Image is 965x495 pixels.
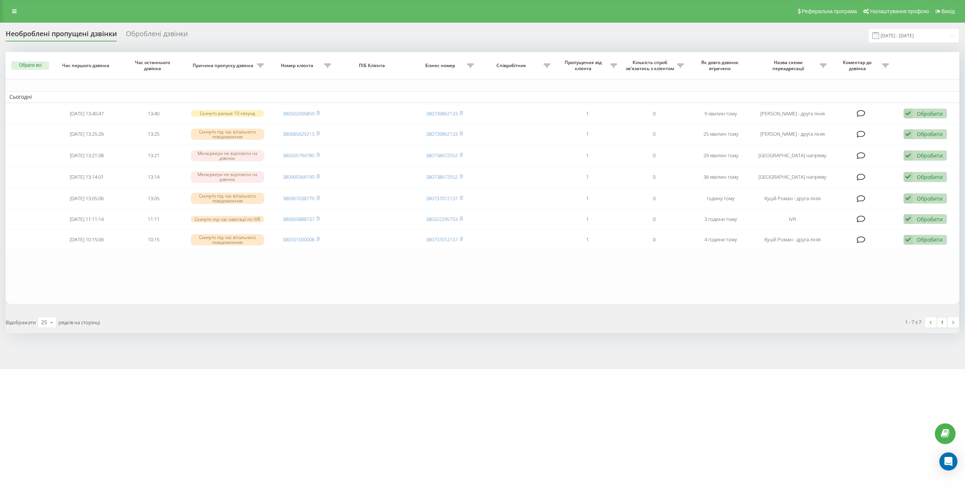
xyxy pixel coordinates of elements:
td: 0 [621,210,688,228]
div: Обробити [917,216,943,223]
td: 1 [554,230,621,250]
td: 1 [554,104,621,123]
a: 380967038779 [283,195,314,202]
td: 13:21 [120,146,187,166]
span: ПІБ Клієнта [342,63,404,69]
span: Номер клієнта [272,63,324,69]
span: рядків на сторінці [58,319,100,326]
div: Обробити [917,173,943,181]
a: 380969366190 [283,173,314,180]
div: Скинуто під час вітального повідомлення [191,234,264,245]
td: Куцій Роман - друга лінія [754,230,830,250]
td: 0 [621,124,688,144]
div: 25 [41,319,47,326]
span: Відображати [6,319,36,326]
a: 380737012137 [426,195,458,202]
span: Причина пропуску дзвінка [191,63,257,69]
span: Співробітник [481,63,543,69]
td: 0 [621,146,688,166]
span: Налаштування профілю [870,8,929,14]
span: Час першого дзвінка [60,63,113,69]
td: 11:11 [120,210,187,228]
a: 1 [936,317,948,328]
div: 1 - 7 з 7 [905,318,921,326]
a: 380502006859 [283,110,314,117]
td: IVR [754,210,830,228]
td: Сьогодні [6,91,959,103]
td: [DATE] 13:14:01 [54,167,120,187]
span: Бізнес номер [415,63,467,69]
td: [GEOGRAPHIC_DATA] напряму [754,167,830,187]
div: Обробити [917,195,943,202]
span: Назва схеми переадресації [758,60,820,71]
a: 380505794780 [283,152,314,159]
a: 380738672552 [426,152,458,159]
a: 380501000008 [283,236,314,243]
div: Необроблені пропущені дзвінки [6,30,117,41]
div: Менеджери не відповіли на дзвінок [191,171,264,182]
td: [GEOGRAPHIC_DATA] напряму [754,146,830,166]
td: 0 [621,104,688,123]
div: Скинуто під час вітального повідомлення [191,193,264,204]
td: Куцій Роман - друга лінія [754,188,830,208]
div: Менеджери не відповіли на дзвінок [191,150,264,161]
td: [DATE] 13:21:08 [54,146,120,166]
div: Скинуто під час вітального повідомлення [191,129,264,140]
span: Реферальна програма [802,8,857,14]
div: Обробити [917,130,943,138]
div: Обробити [917,110,943,117]
span: Як довго дзвінок втрачено [694,60,747,71]
a: 380737012137 [426,236,458,243]
span: Кількість спроб зв'язатись з клієнтом [625,60,677,71]
div: Обробити [917,236,943,243]
td: 1 [554,210,621,228]
td: 13:25 [120,124,187,144]
button: Обрати всі [11,61,49,70]
td: 0 [621,188,688,208]
span: Коментар до дзвінка [834,60,882,71]
td: [DATE] 13:25:26 [54,124,120,144]
td: 1 [554,167,621,187]
td: годину тому [688,188,754,208]
td: 10:15 [120,230,187,250]
a: 380739862133 [426,130,458,137]
td: 13:14 [120,167,187,187]
td: 13:05 [120,188,187,208]
div: Обробити [917,152,943,159]
div: Open Intercom Messenger [939,452,957,470]
td: 29 хвилин тому [688,146,754,166]
td: 1 [554,188,621,208]
a: 380665888737 [283,216,314,222]
td: 1 [554,124,621,144]
a: 380322295733 [426,216,458,222]
div: Оброблені дзвінки [126,30,188,41]
td: 36 хвилин тому [688,167,754,187]
td: 9 хвилин тому [688,104,754,123]
a: 380739862133 [426,110,458,117]
td: 3 години тому [688,210,754,228]
td: 25 хвилин тому [688,124,754,144]
span: Вихід [942,8,955,14]
div: Скинуто під час навігації по IVR [191,216,264,222]
div: Скинуто раніше 10 секунд [191,110,264,116]
td: 0 [621,167,688,187]
td: 13:40 [120,104,187,123]
span: Пропущених від клієнта [558,60,610,71]
td: [DATE] 13:40:47 [54,104,120,123]
td: 0 [621,230,688,250]
td: 1 [554,146,621,166]
a: 380685629213 [283,130,314,137]
td: 4 години тому [688,230,754,250]
td: [DATE] 11:11:14 [54,210,120,228]
td: [DATE] 10:15:06 [54,230,120,250]
td: [PERSON_NAME] - друга лінія [754,124,830,144]
td: [DATE] 13:05:06 [54,188,120,208]
span: Час останнього дзвінка [127,60,180,71]
a: 380738672552 [426,173,458,180]
td: [PERSON_NAME] - друга лінія [754,104,830,123]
